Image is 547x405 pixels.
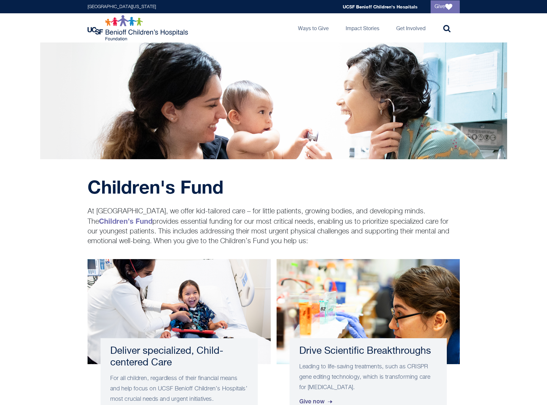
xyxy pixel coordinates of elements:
img: Logo for UCSF Benioff Children's Hospitals Foundation [88,15,190,41]
a: Children’s Fund [99,218,152,225]
a: UCSF Benioff Children's Hospitals [343,4,418,9]
p: At [GEOGRAPHIC_DATA], we offer kid-tailored care – for little patients, growing bodies, and devel... [88,207,460,246]
a: Ways to Give [293,13,334,42]
h3: Deliver specialized, Child-centered Care [110,345,248,369]
h3: Drive Scientific Breakthroughs [299,345,437,357]
a: Give [431,0,460,13]
p: For all children, regardless of their financial means and help focus on UCSF Benioff Children’s H... [110,373,248,404]
p: Leading to life-saving treatments, such as CRISPR gene editing technology, which is transforming ... [299,362,437,393]
a: [GEOGRAPHIC_DATA][US_STATE] [88,5,156,9]
a: Impact Stories [340,13,385,42]
a: Get Involved [391,13,431,42]
strong: Children’s Fund [99,217,152,225]
strong: Children's Fund [88,176,223,197]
